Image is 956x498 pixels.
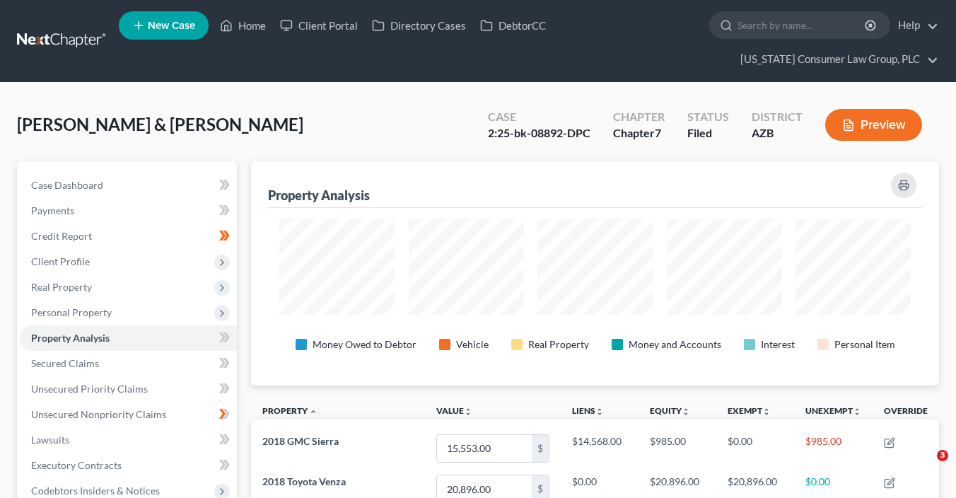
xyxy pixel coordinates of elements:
[682,407,690,416] i: unfold_more
[572,405,604,416] a: Liensunfold_more
[262,435,339,447] span: 2018 GMC Sierra
[613,125,665,141] div: Chapter
[639,428,716,468] td: $985.00
[650,405,690,416] a: Equityunfold_more
[20,427,237,453] a: Lawsuits
[309,407,317,416] i: expand_less
[20,325,237,351] a: Property Analysis
[262,405,317,416] a: Property expand_less
[437,435,532,462] input: 0.00
[937,450,948,461] span: 3
[213,13,273,38] a: Home
[528,337,589,352] div: Real Property
[738,12,867,38] input: Search by name...
[31,357,99,369] span: Secured Claims
[488,125,590,141] div: 2:25-bk-08892-DPC
[488,109,590,125] div: Case
[761,337,795,352] div: Interest
[31,332,110,344] span: Property Analysis
[31,485,160,497] span: Codebtors Insiders & Notices
[31,281,92,293] span: Real Property
[834,337,895,352] div: Personal Item
[31,255,90,267] span: Client Profile
[655,126,661,139] span: 7
[794,428,873,468] td: $985.00
[262,475,346,487] span: 2018 Toyota Venza
[20,173,237,198] a: Case Dashboard
[20,198,237,224] a: Payments
[752,109,803,125] div: District
[752,125,803,141] div: AZB
[733,47,938,72] a: [US_STATE] Consumer Law Group, PLC
[728,405,771,416] a: Exemptunfold_more
[20,376,237,402] a: Unsecured Priority Claims
[148,21,195,31] span: New Case
[20,351,237,376] a: Secured Claims
[687,109,729,125] div: Status
[313,337,416,352] div: Money Owed to Debtor
[908,450,942,484] iframe: Intercom live chat
[436,405,472,416] a: Valueunfold_more
[31,179,103,191] span: Case Dashboard
[464,407,472,416] i: unfold_more
[456,337,489,352] div: Vehicle
[20,453,237,478] a: Executory Contracts
[31,306,112,318] span: Personal Property
[853,407,861,416] i: unfold_more
[805,405,861,416] a: Unexemptunfold_more
[629,337,721,352] div: Money and Accounts
[473,13,553,38] a: DebtorCC
[716,428,794,468] td: $0.00
[762,407,771,416] i: unfold_more
[595,407,604,416] i: unfold_more
[31,459,122,471] span: Executory Contracts
[20,224,237,249] a: Credit Report
[31,204,74,216] span: Payments
[31,408,166,420] span: Unsecured Nonpriority Claims
[31,434,69,446] span: Lawsuits
[891,13,938,38] a: Help
[365,13,473,38] a: Directory Cases
[825,109,922,141] button: Preview
[532,435,549,462] div: $
[17,114,303,134] span: [PERSON_NAME] & [PERSON_NAME]
[613,109,665,125] div: Chapter
[31,230,92,242] span: Credit Report
[20,402,237,427] a: Unsecured Nonpriority Claims
[687,125,729,141] div: Filed
[873,397,939,429] th: Override
[273,13,365,38] a: Client Portal
[31,383,148,395] span: Unsecured Priority Claims
[268,187,370,204] div: Property Analysis
[561,428,639,468] td: $14,568.00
